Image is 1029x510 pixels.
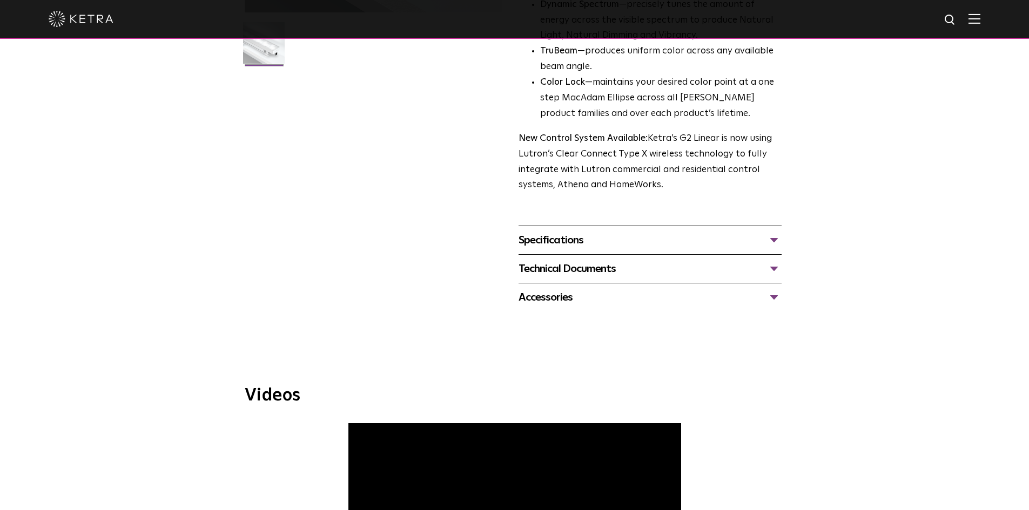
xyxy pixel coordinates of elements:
[944,13,957,27] img: search icon
[519,131,782,194] p: Ketra’s G2 Linear is now using Lutron’s Clear Connect Type X wireless technology to fully integra...
[519,232,782,249] div: Specifications
[540,44,782,75] li: —produces uniform color across any available beam angle.
[519,289,782,306] div: Accessories
[540,78,585,87] strong: Color Lock
[245,387,785,404] h3: Videos
[519,134,648,143] strong: New Control System Available:
[540,75,782,122] li: —maintains your desired color point at a one step MacAdam Ellipse across all [PERSON_NAME] produc...
[540,46,577,56] strong: TruBeam
[519,260,782,277] div: Technical Documents
[49,11,113,27] img: ketra-logo-2019-white
[969,13,980,24] img: Hamburger%20Nav.svg
[243,22,285,72] img: G2-Linear-2021-Web-Square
